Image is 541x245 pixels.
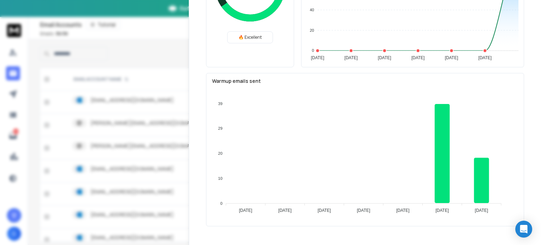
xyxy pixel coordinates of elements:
[310,28,314,32] tspan: 20
[312,48,314,53] tspan: 0
[218,102,222,106] tspan: 39
[396,208,410,213] tspan: [DATE]
[318,208,331,213] tspan: [DATE]
[311,55,324,60] tspan: [DATE]
[227,31,273,43] div: 🔥 Excellent
[278,208,292,213] tspan: [DATE]
[436,208,449,213] tspan: [DATE]
[475,208,488,213] tspan: [DATE]
[212,78,518,85] p: Warmup emails sent
[344,55,358,60] tspan: [DATE]
[239,208,252,213] tspan: [DATE]
[218,176,222,180] tspan: 10
[515,221,532,238] div: Open Intercom Messenger
[378,55,391,60] tspan: [DATE]
[310,8,314,12] tspan: 40
[220,201,222,206] tspan: 0
[218,126,222,130] tspan: 29
[445,55,458,60] tspan: [DATE]
[357,208,370,213] tspan: [DATE]
[411,55,425,60] tspan: [DATE]
[478,55,492,60] tspan: [DATE]
[218,151,222,155] tspan: 20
